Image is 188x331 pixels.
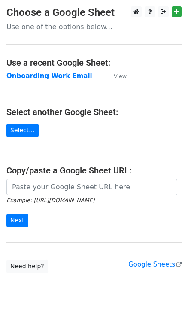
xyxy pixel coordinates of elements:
small: Example: [URL][DOMAIN_NAME] [6,197,94,203]
h3: Choose a Google Sheet [6,6,182,19]
input: Paste your Google Sheet URL here [6,179,177,195]
h4: Use a recent Google Sheet: [6,58,182,68]
h4: Select another Google Sheet: [6,107,182,117]
p: Use one of the options below... [6,22,182,31]
a: View [105,72,127,80]
a: Select... [6,124,39,137]
a: Onboarding Work Email [6,72,92,80]
a: Google Sheets [128,261,182,268]
h4: Copy/paste a Google Sheet URL: [6,165,182,176]
a: Need help? [6,260,48,273]
input: Next [6,214,28,227]
small: View [114,73,127,79]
